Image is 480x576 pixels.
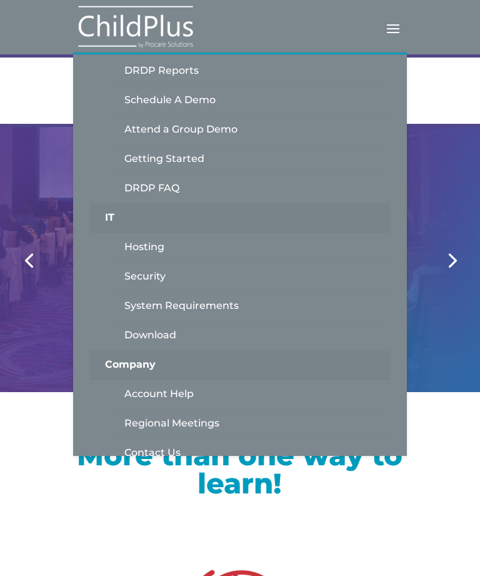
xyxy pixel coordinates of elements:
[90,350,391,380] a: Company
[90,203,391,233] a: IT
[111,174,390,203] a: DRDP FAQ
[111,86,390,115] a: Schedule A Demo
[111,380,390,409] a: Account Help
[111,291,390,321] a: System Requirements
[111,438,390,468] a: Contact Us
[111,115,390,144] a: Attend a Group Demo
[111,56,390,86] a: DRDP Reports
[111,409,390,438] a: Regional Meetings
[111,233,390,262] a: Hosting
[111,321,390,350] a: Download
[111,144,390,174] a: Getting Started
[48,441,432,503] h1: More than one way to learn!
[111,262,390,291] a: Security
[269,441,480,576] iframe: Chat Widget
